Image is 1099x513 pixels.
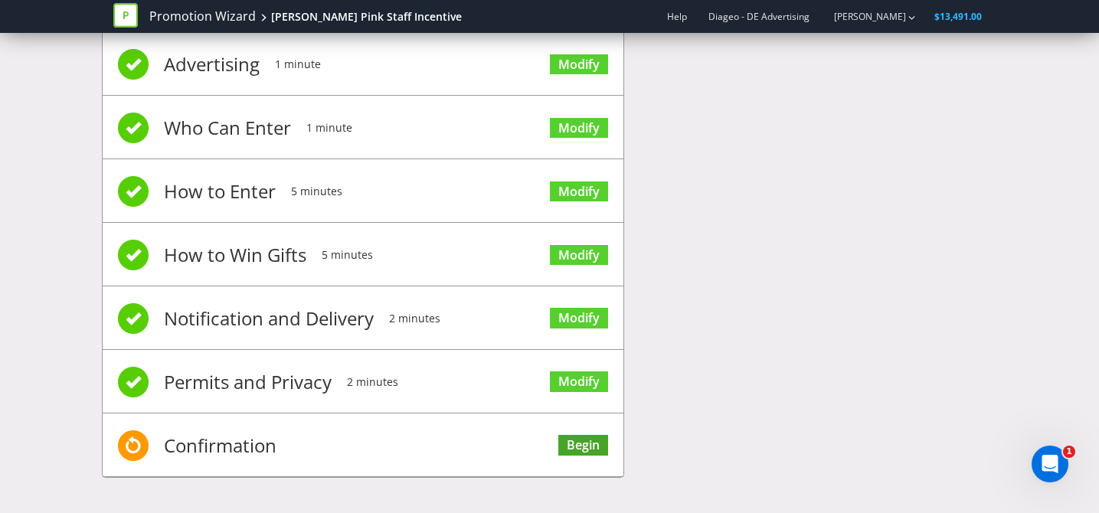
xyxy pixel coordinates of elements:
[1063,446,1075,458] span: 1
[164,351,332,413] span: Permits and Privacy
[164,97,291,158] span: Who Can Enter
[550,371,608,392] a: Modify
[1032,446,1068,482] iframe: Intercom live chat
[819,10,906,23] a: [PERSON_NAME]
[550,54,608,75] a: Modify
[347,351,398,413] span: 2 minutes
[550,118,608,139] a: Modify
[667,10,687,23] a: Help
[271,9,462,25] div: [PERSON_NAME] Pink Staff Incentive
[275,34,321,95] span: 1 minute
[306,97,352,158] span: 1 minute
[164,288,374,349] span: Notification and Delivery
[934,10,982,23] span: $13,491.00
[389,288,440,349] span: 2 minutes
[708,10,810,23] span: Diageo - DE Advertising
[149,8,256,25] a: Promotion Wizard
[291,161,342,222] span: 5 minutes
[164,415,276,476] span: Confirmation
[550,181,608,202] a: Modify
[164,161,276,222] span: How to Enter
[164,224,306,286] span: How to Win Gifts
[550,308,608,328] a: Modify
[164,34,260,95] span: Advertising
[558,435,608,456] a: Begin
[550,245,608,266] a: Modify
[322,224,373,286] span: 5 minutes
